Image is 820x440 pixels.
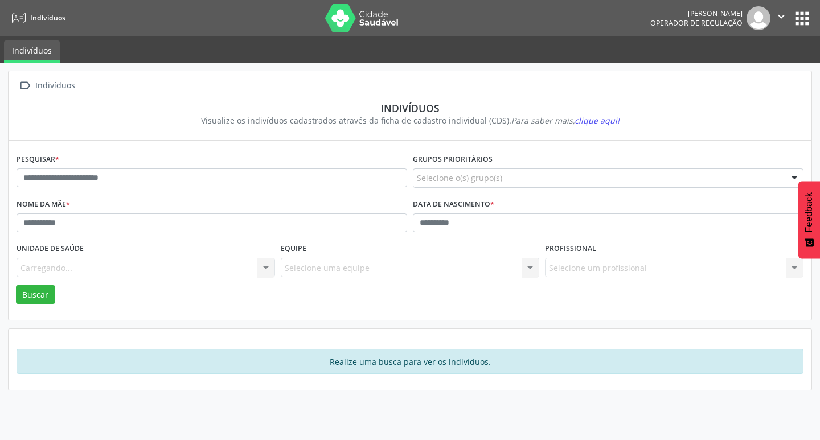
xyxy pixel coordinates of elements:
div: [PERSON_NAME] [650,9,743,18]
span: Selecione o(s) grupo(s) [417,172,502,184]
i:  [775,10,788,23]
img: img [747,6,770,30]
label: Pesquisar [17,151,59,168]
a: Indivíduos [8,9,65,27]
button: Feedback - Mostrar pesquisa [798,181,820,258]
div: Indivíduos [24,102,796,114]
div: Realize uma busca para ver os indivíduos. [17,349,803,374]
a: Indivíduos [4,40,60,63]
label: Nome da mãe [17,196,70,213]
span: Operador de regulação [650,18,743,28]
div: Visualize os indivíduos cadastrados através da ficha de cadastro individual (CDS). [24,114,796,126]
a:  Indivíduos [17,77,77,94]
label: Unidade de saúde [17,240,84,258]
i: Para saber mais, [511,115,620,126]
label: Equipe [281,240,306,258]
div: Indivíduos [33,77,77,94]
label: Data de nascimento [413,196,494,213]
button:  [770,6,792,30]
button: Buscar [16,285,55,305]
i:  [17,77,33,94]
span: Indivíduos [30,13,65,23]
button: apps [792,9,812,28]
span: Feedback [804,192,814,232]
label: Grupos prioritários [413,151,493,168]
span: clique aqui! [575,115,620,126]
label: Profissional [545,240,596,258]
